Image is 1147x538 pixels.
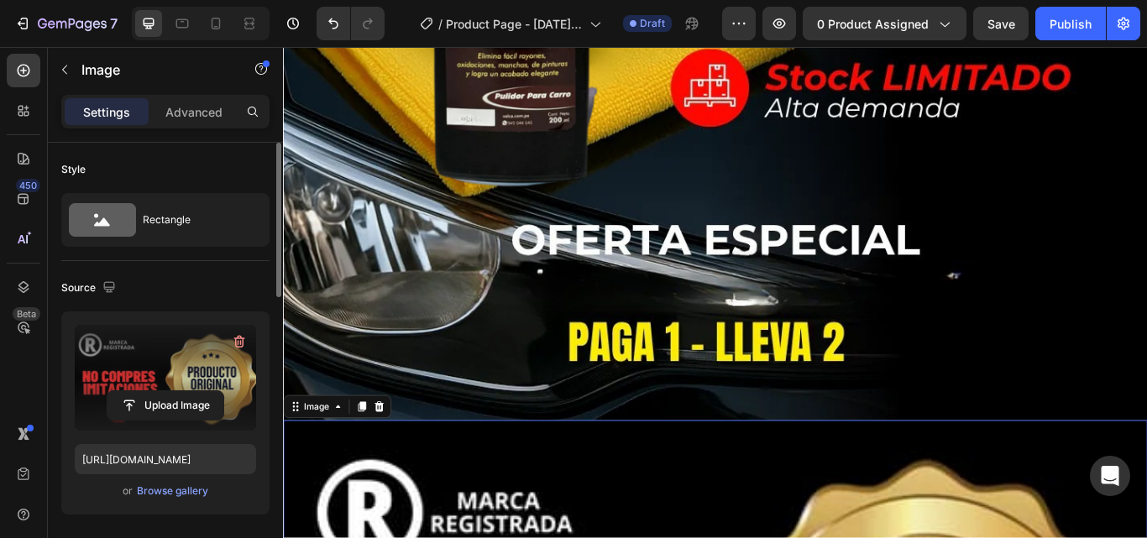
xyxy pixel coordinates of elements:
[136,483,209,499] button: Browse gallery
[1050,15,1092,33] div: Publish
[1090,456,1130,496] div: Open Intercom Messenger
[123,481,133,501] span: or
[803,7,966,40] button: 0 product assigned
[110,13,118,34] p: 7
[13,307,40,321] div: Beta
[75,444,256,474] input: https://example.com/image.jpg
[137,483,208,499] div: Browse gallery
[283,47,1147,538] iframe: Design area
[817,15,929,33] span: 0 product assigned
[81,60,224,80] p: Image
[83,103,130,121] p: Settings
[61,277,119,300] div: Source
[165,103,223,121] p: Advanced
[1035,7,1106,40] button: Publish
[640,16,665,31] span: Draft
[7,7,125,40] button: 7
[438,15,443,33] span: /
[317,7,385,40] div: Undo/Redo
[987,17,1015,31] span: Save
[61,162,86,177] div: Style
[973,7,1029,40] button: Save
[143,201,245,239] div: Rectangle
[16,179,40,192] div: 450
[446,15,583,33] span: Product Page - [DATE] 15:35:18
[107,390,224,420] button: Upload Image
